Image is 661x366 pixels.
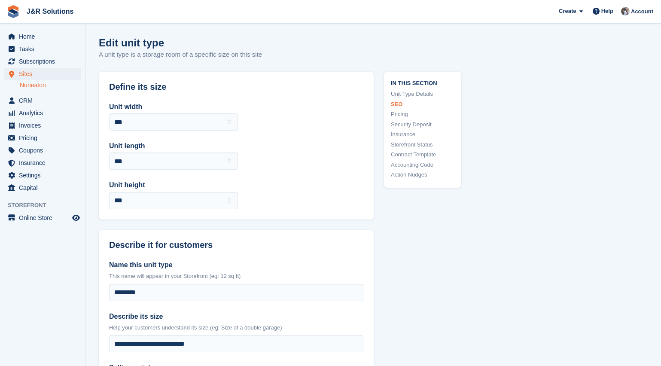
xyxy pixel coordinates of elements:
a: J&R Solutions [23,4,77,18]
a: menu [4,212,81,224]
a: menu [4,43,81,55]
a: menu [4,30,81,43]
span: Capital [19,182,70,194]
span: Settings [19,169,70,181]
a: Insurance [391,130,454,139]
a: menu [4,144,81,156]
span: CRM [19,95,70,107]
span: In this section [391,79,454,87]
a: Pricing [391,110,454,119]
img: Steve Revell [621,7,630,15]
a: menu [4,95,81,107]
p: This name will appear in your Storefront (eg: 12 sq ft) [109,272,363,281]
img: stora-icon-8386f47178a22dfd0bd8f6a31ec36ba5ce8667c1dd55bd0f319d3a0aa187defe.svg [7,5,20,18]
a: menu [4,169,81,181]
p: Help your customers understand its size (eg: Size of a double garage) [109,323,363,332]
a: Unit Type Details [391,90,454,98]
a: Preview store [71,213,81,223]
span: Invoices [19,119,70,131]
span: Home [19,30,70,43]
span: Insurance [19,157,70,169]
a: Contract Template [391,150,454,159]
label: Describe its size [109,311,363,322]
h2: Define its size [109,82,363,92]
a: Security Deposit [391,120,454,129]
a: menu [4,132,81,144]
span: Analytics [19,107,70,119]
h1: Edit unit type [99,37,262,49]
a: Action Nudges [391,171,454,179]
span: Account [631,7,653,16]
a: menu [4,55,81,67]
h2: Describe it for customers [109,240,363,250]
a: Storefront Status [391,140,454,149]
label: Name this unit type [109,260,363,270]
label: Unit height [109,180,238,190]
a: SEO [391,100,454,109]
span: Help [601,7,613,15]
span: Subscriptions [19,55,70,67]
a: Accounting Code [391,161,454,169]
a: menu [4,119,81,131]
label: Unit width [109,102,238,112]
label: Unit length [109,141,238,151]
span: Tasks [19,43,70,55]
p: A unit type is a storage room of a specific size on this site [99,50,262,60]
a: Nuneaton [20,81,81,89]
span: Coupons [19,144,70,156]
a: menu [4,157,81,169]
span: Create [559,7,576,15]
a: menu [4,68,81,80]
span: Sites [19,68,70,80]
a: menu [4,182,81,194]
span: Online Store [19,212,70,224]
a: menu [4,107,81,119]
span: Storefront [8,201,85,210]
span: Pricing [19,132,70,144]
